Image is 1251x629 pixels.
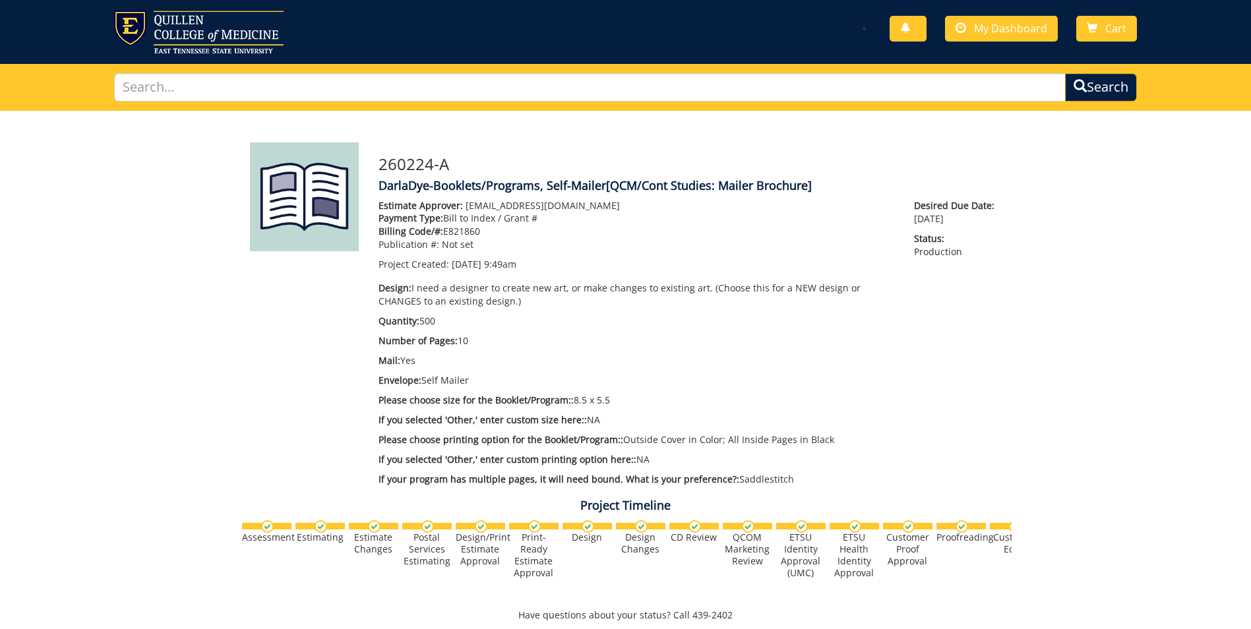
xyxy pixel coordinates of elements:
img: checkmark [528,520,541,533]
h4: DarlaDye-Booklets/Programs, Self-Mailer [379,179,1002,193]
span: Status: [914,232,1001,245]
span: Please choose size for the Booklet/Program:: [379,394,574,406]
span: Quantity: [379,314,419,327]
span: Number of Pages: [379,334,458,347]
p: Bill to Index / Grant # [379,212,895,225]
p: Have questions about your status? Call 439-2402 [240,609,1012,622]
div: CD Review [669,531,719,543]
p: 500 [379,314,895,328]
p: [EMAIL_ADDRESS][DOMAIN_NAME] [379,199,895,212]
span: Please choose printing option for the Booklet/Program:: [379,433,623,446]
span: Billing Code/#: [379,225,443,237]
span: Cart [1105,21,1126,36]
img: checkmark [582,520,594,533]
div: Proofreading [936,531,986,543]
p: Self Mailer [379,374,895,387]
img: checkmark [795,520,808,533]
div: Design Changes [616,531,665,555]
img: checkmark [315,520,327,533]
span: [QCM/Cont Studies: Mailer Brochure] [606,177,812,193]
img: checkmark [368,520,381,533]
p: Outside Cover in Color; All Inside Pages in Black [379,433,895,446]
a: My Dashboard [945,16,1058,42]
span: Envelope: [379,374,421,386]
img: ETSU logo [114,11,284,53]
div: ETSU Identity Approval (UMC) [776,531,826,579]
span: Desired Due Date: [914,199,1001,212]
span: If your program has multiple pages, it will need bound. What is your preference?: [379,473,739,485]
div: Design/Print Estimate Approval [456,531,505,567]
img: checkmark [421,520,434,533]
div: Assessment [242,531,291,543]
h4: Project Timeline [240,499,1012,512]
img: checkmark [261,520,274,533]
span: [DATE] 9:49am [452,258,516,270]
span: Design: [379,282,412,294]
p: [DATE] [914,199,1001,225]
div: Postal Services Estimating [402,531,452,567]
div: Customer Edits [990,531,1039,555]
img: checkmark [902,520,915,533]
span: Estimate Approver: [379,199,463,212]
img: Product featured image [250,142,359,251]
input: Search... [114,73,1066,102]
span: Payment Type: [379,212,443,224]
div: Customer Proof Approval [883,531,932,567]
img: checkmark [742,520,754,533]
div: Estimating [295,531,345,543]
p: Production [914,232,1001,258]
img: checkmark [688,520,701,533]
img: checkmark [475,520,487,533]
span: If you selected 'Other,' enter custom size here:: [379,413,587,426]
p: E821860 [379,225,895,238]
span: Publication #: [379,238,439,251]
p: Yes [379,354,895,367]
div: Estimate Changes [349,531,398,555]
img: checkmark [1009,520,1022,533]
p: NA [379,453,895,466]
span: Project Created: [379,258,449,270]
h3: 260224-A [379,156,1002,173]
div: QCOM Marketing Review [723,531,772,567]
img: checkmark [635,520,648,533]
p: NA [379,413,895,427]
img: checkmark [956,520,968,533]
p: Saddlestitch [379,473,895,486]
div: Print-Ready Estimate Approval [509,531,559,579]
p: 8.5 x 5.5 [379,394,895,407]
p: I need a designer to create new art, or make changes to existing art. (Choose this for a NEW desi... [379,282,895,308]
div: ETSU Health Identity Approval [830,531,879,579]
span: Mail: [379,354,400,367]
a: Cart [1076,16,1137,42]
span: Not set [442,238,473,251]
span: If you selected 'Other,' enter custom printing option here:: [379,453,636,465]
p: 10 [379,334,895,347]
button: Search [1065,73,1137,102]
img: checkmark [849,520,861,533]
span: My Dashboard [974,21,1047,36]
div: Design [563,531,612,543]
